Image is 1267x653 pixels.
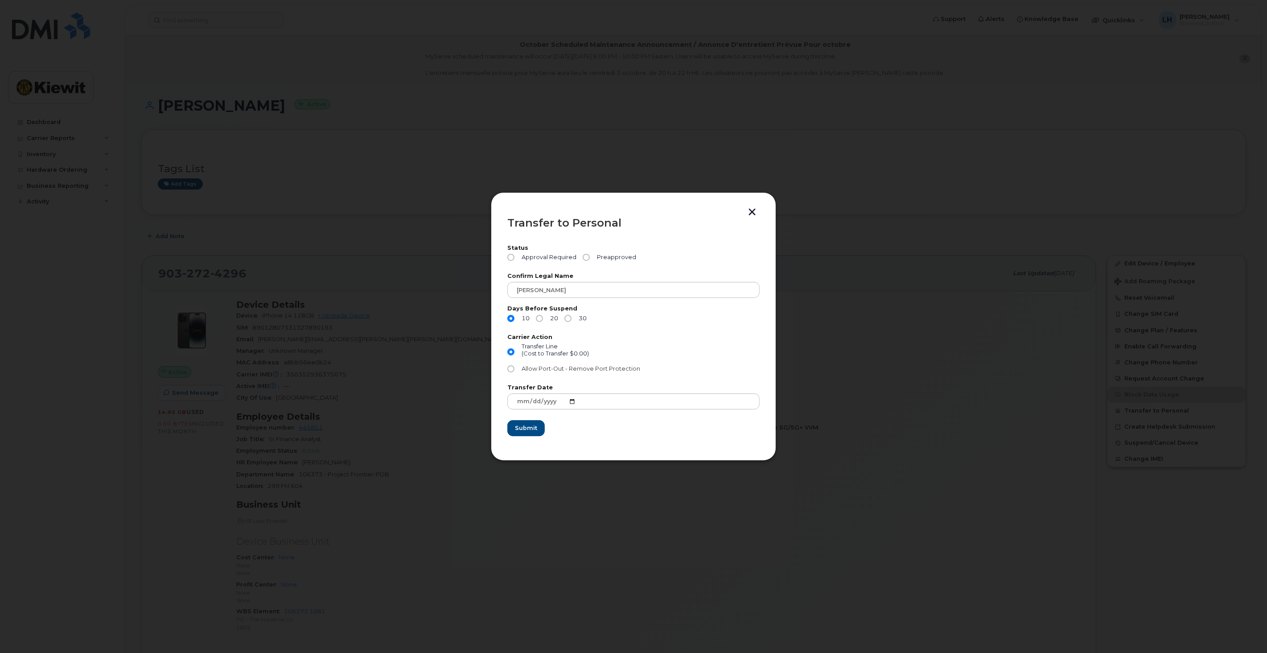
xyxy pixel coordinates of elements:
[518,254,576,261] span: Approval Required
[518,315,530,322] span: 10
[507,315,514,322] input: 10
[507,348,514,355] input: Transfer Line(Cost to Transfer $0.00)
[515,424,537,432] span: Submit
[507,254,514,261] input: Approval Required
[547,315,558,322] span: 20
[522,350,589,357] div: (Cost to Transfer $0.00)
[507,218,760,228] div: Transfer to Personal
[593,254,636,261] span: Preapproved
[522,343,558,350] span: Transfer Line
[536,315,543,322] input: 20
[1228,614,1260,646] iframe: Messenger Launcher
[575,315,587,322] span: 30
[507,273,760,279] label: Confirm Legal Name
[564,315,572,322] input: 30
[507,306,760,312] label: Days Before Suspend
[522,365,640,372] span: Allow Port-Out - Remove Port Protection
[583,254,590,261] input: Preapproved
[507,420,545,436] button: Submit
[507,365,514,372] input: Allow Port-Out - Remove Port Protection
[507,245,760,251] label: Status
[507,335,760,340] label: Carrier Action
[507,385,760,391] label: Transfer Date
